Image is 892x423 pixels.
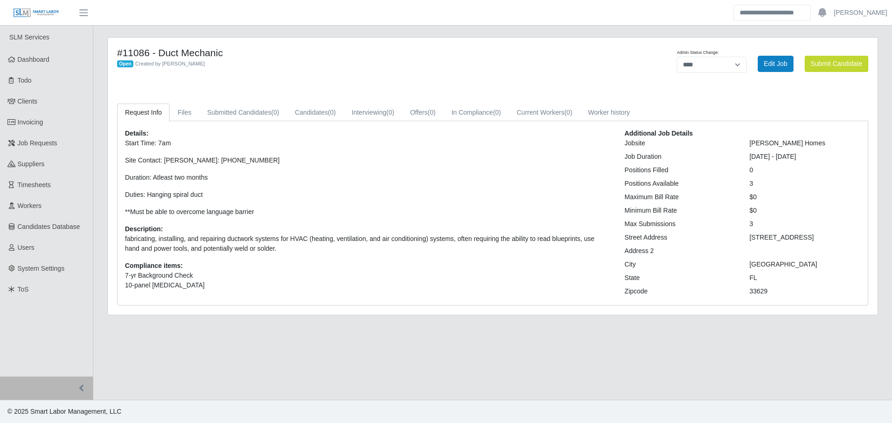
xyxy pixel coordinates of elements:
[509,104,580,122] a: Current Workers
[742,165,867,175] div: 0
[617,192,742,202] div: Maximum Bill Rate
[580,104,638,122] a: Worker history
[18,56,50,63] span: Dashboard
[617,260,742,269] div: City
[170,104,199,122] a: Files
[125,207,610,217] p: **Must be able to overcome language barrier
[617,219,742,229] div: Max Submissions
[617,179,742,189] div: Positions Available
[742,152,867,162] div: [DATE] - [DATE]
[742,260,867,269] div: [GEOGRAPHIC_DATA]
[18,98,38,105] span: Clients
[742,233,867,242] div: [STREET_ADDRESS]
[758,56,794,72] a: Edit Job
[617,246,742,256] div: Address 2
[18,118,43,126] span: Invoicing
[125,225,163,233] b: Description:
[742,219,867,229] div: 3
[18,139,58,147] span: Job Requests
[271,109,279,116] span: (0)
[402,104,444,122] a: Offers
[125,130,149,137] b: Details:
[117,47,550,59] h4: #11086 - Duct Mechanic
[493,109,501,116] span: (0)
[9,33,49,41] span: SLM Services
[125,234,610,254] p: fabricating, installing, and repairing ductwork systems for HVAC (heating, ventilation, and air c...
[125,138,610,148] p: Start Time: 7am
[742,273,867,283] div: FL
[564,109,572,116] span: (0)
[834,8,887,18] a: [PERSON_NAME]
[18,223,80,230] span: Candidates Database
[18,202,42,209] span: Workers
[617,138,742,148] div: Jobsite
[328,109,336,116] span: (0)
[125,190,610,200] p: Duties: Hanging spiral duct
[125,271,610,280] li: 7-yr Background Check
[18,265,65,272] span: System Settings
[125,173,610,182] p: Duration: Atleast two months
[125,156,610,165] p: Site Contact: [PERSON_NAME]: [PHONE_NUMBER]
[677,50,719,56] label: Admin Status Change:
[18,160,45,168] span: Suppliers
[742,286,867,296] div: 33629
[117,104,170,122] a: Request Info
[344,104,402,122] a: Interviewing
[13,8,59,18] img: SLM Logo
[199,104,287,122] a: Submitted Candidates
[7,408,121,415] span: © 2025 Smart Labor Management, LLC
[428,109,436,116] span: (0)
[617,233,742,242] div: Street Address
[18,286,29,293] span: ToS
[287,104,344,122] a: Candidates
[444,104,509,122] a: In Compliance
[125,280,610,290] li: 10-panel [MEDICAL_DATA]
[387,109,394,116] span: (0)
[18,181,51,189] span: Timesheets
[742,179,867,189] div: 3
[734,5,811,21] input: Search
[617,273,742,283] div: State
[18,77,32,84] span: Todo
[125,262,183,269] b: Compliance items:
[18,244,35,251] span: Users
[617,206,742,215] div: Minimum Bill Rate
[117,60,133,68] span: Open
[617,165,742,175] div: Positions Filled
[624,130,693,137] b: Additional Job Details
[135,61,205,66] span: Created by [PERSON_NAME]
[805,56,868,72] button: Submit Candidate
[742,138,867,148] div: [PERSON_NAME] Homes
[742,192,867,202] div: $0
[617,152,742,162] div: Job Duration
[742,206,867,215] div: $0
[617,286,742,296] div: Zipcode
